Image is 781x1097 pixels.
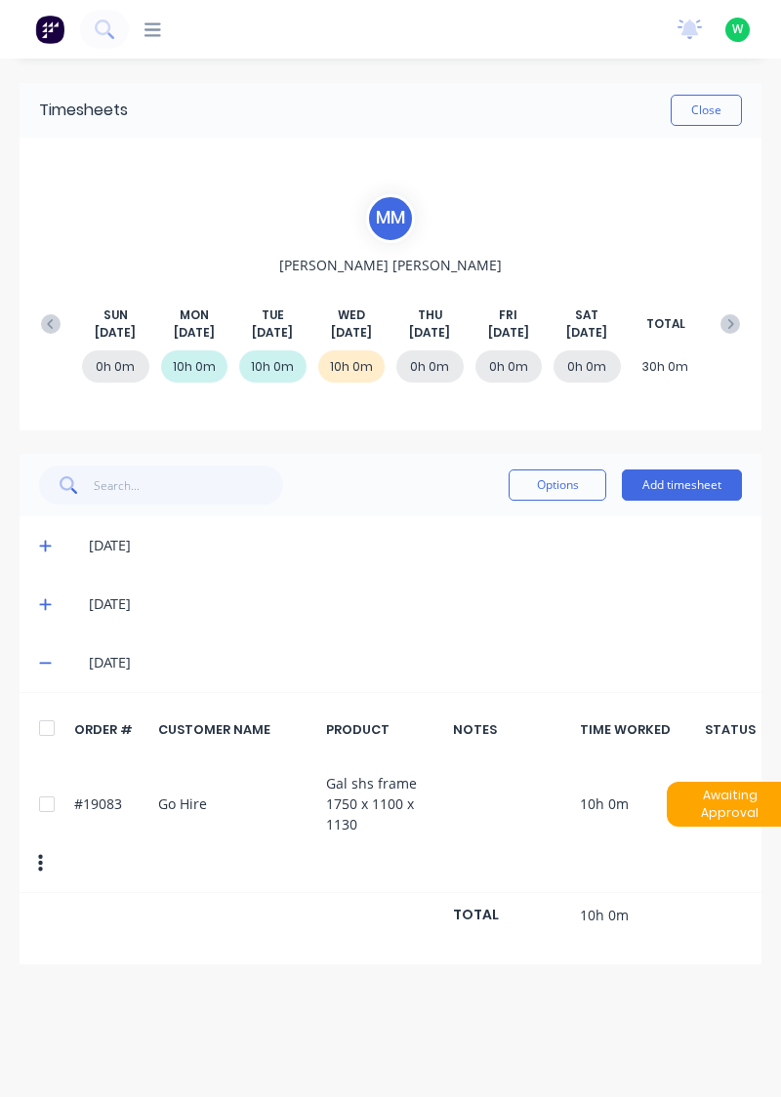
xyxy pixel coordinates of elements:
div: 30h 0m [633,350,700,383]
span: [DATE] [566,324,607,342]
button: Close [671,95,742,126]
div: STATUS [718,720,742,739]
span: FRI [499,306,517,324]
div: 0h 0m [554,350,621,383]
div: 0h 0m [82,350,149,383]
input: Search... [94,466,284,505]
div: Timesheets [39,99,128,122]
span: [DATE] [331,324,372,342]
div: [DATE] [89,652,742,673]
img: Factory [35,15,64,44]
div: 10h 0m [161,350,228,383]
div: 10h 0m [318,350,386,383]
span: TOTAL [646,315,685,333]
span: MON [180,306,209,324]
span: W [732,20,743,38]
span: SUN [103,306,128,324]
button: Options [509,469,606,501]
span: [DATE] [488,324,529,342]
span: WED [338,306,365,324]
div: CUSTOMER NAME [158,720,314,739]
div: 0h 0m [475,350,543,383]
span: [PERSON_NAME] [PERSON_NAME] [279,255,502,275]
span: [DATE] [252,324,293,342]
div: M M [366,194,415,243]
button: Add timesheet [622,469,742,501]
div: [DATE] [89,535,742,556]
span: THU [418,306,442,324]
div: [DATE] [89,593,742,615]
div: 0h 0m [396,350,464,383]
span: [DATE] [409,324,450,342]
div: TIME WORKED [580,720,707,739]
span: [DATE] [95,324,136,342]
span: TUE [262,306,284,324]
div: ORDER # [74,720,147,739]
span: [DATE] [174,324,215,342]
div: NOTES [453,720,569,739]
div: PRODUCT [326,720,442,739]
div: 10h 0m [239,350,307,383]
span: SAT [575,306,598,324]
